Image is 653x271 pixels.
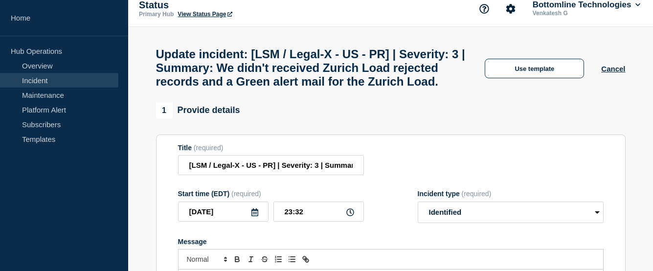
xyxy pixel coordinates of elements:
select: Incident type [418,202,604,223]
div: Incident type [418,190,604,198]
input: Title [178,155,364,175]
span: (required) [194,144,224,152]
a: View Status Page [178,11,232,18]
span: Font size [182,253,230,265]
button: Toggle ordered list [271,253,285,265]
button: Use template [485,59,584,78]
div: Provide details [156,102,240,119]
span: (required) [231,190,261,198]
p: Primary Hub [139,11,174,18]
input: YYYY-MM-DD [178,202,269,222]
span: 1 [156,102,173,119]
button: Toggle italic text [244,253,258,265]
div: Title [178,144,364,152]
span: (required) [462,190,492,198]
div: Start time (EDT) [178,190,364,198]
p: Venkatesh G [531,10,632,17]
h1: Update incident: [LSM / Legal-X - US - PR] | Severity: 3 | Summary: We didn't received Zurich Loa... [156,47,468,89]
div: Message [178,238,604,246]
button: Cancel [601,65,625,73]
button: Toggle bulleted list [285,253,299,265]
button: Toggle link [299,253,313,265]
input: HH:MM [273,202,364,222]
button: Toggle bold text [230,253,244,265]
button: Toggle strikethrough text [258,253,271,265]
